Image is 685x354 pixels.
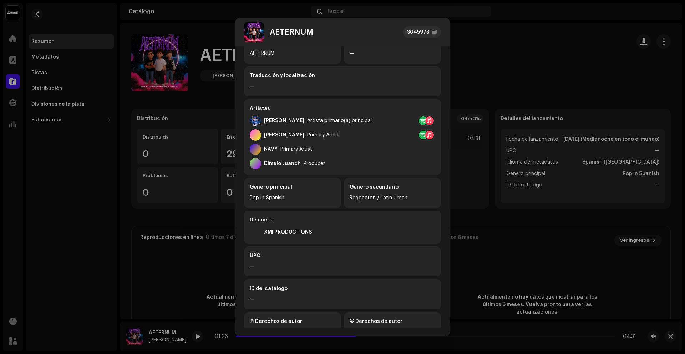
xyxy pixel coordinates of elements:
div: Primary Artist [307,132,339,138]
div: Artista primario(a) principal [307,118,372,124]
img: 59ba115d-0f2e-4f2c-b14b-8d2824db5ed0 [250,115,261,126]
div: AETERNUM [270,28,313,36]
div: Primary Artist [280,146,312,152]
div: 3045973 [407,28,429,36]
div: Pop in Spanish [250,194,335,202]
div: Género principal [250,184,335,191]
div: UPC [250,252,435,259]
div: Dimelo Juanch [264,161,301,166]
div: ID del catálogo [250,285,435,292]
div: [PERSON_NAME] [264,132,304,138]
img: 4883b7a9-e9ad-4495-ac60-b4c1185c009b [250,226,261,238]
div: [PERSON_NAME] [264,118,304,124]
div: © Derechos de autor [350,318,435,325]
div: AETERNUM [250,49,335,58]
div: Ⓟ Derechos de autor [250,318,335,325]
div: Producer [304,161,325,166]
div: — [250,82,435,91]
div: NAVY [264,146,278,152]
div: Disquera [250,216,435,224]
div: XMI PRODUCTIONS [264,229,312,235]
div: — [350,49,435,58]
div: Artistas [250,105,435,112]
div: Reggaeton / Latin Urban [350,194,435,202]
div: Género secundario [350,184,435,191]
img: 2a8ea11f-f268-4cde-a254-5e563783fffb [244,22,264,42]
div: Traducción y localización [250,72,435,79]
div: — [250,262,435,271]
div: — [250,295,435,304]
